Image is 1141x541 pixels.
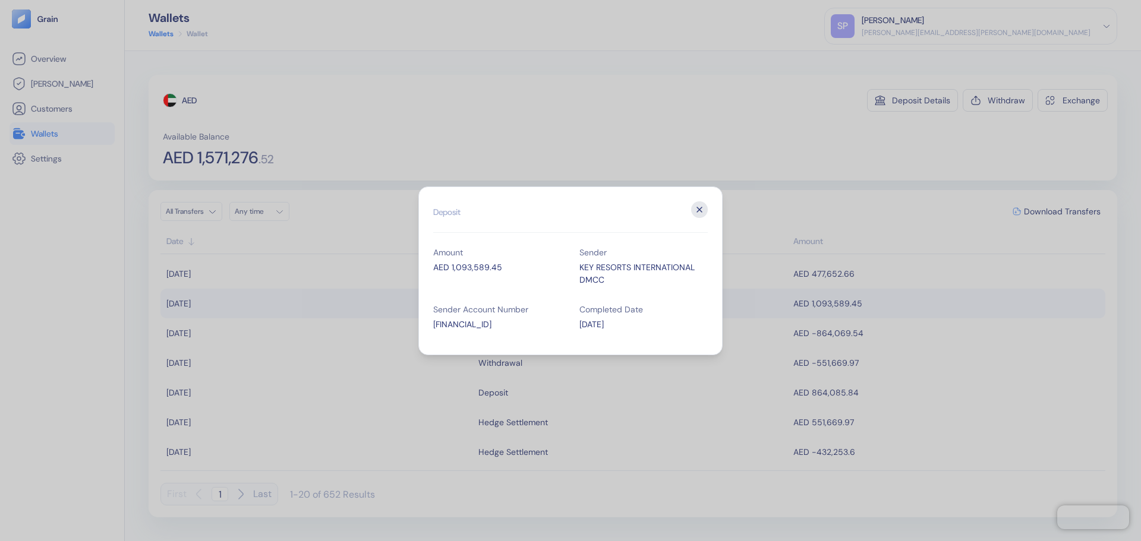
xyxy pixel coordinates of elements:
[579,248,708,257] div: Sender
[579,318,708,331] div: [DATE]
[579,305,708,314] div: Completed Date
[433,305,562,314] div: Sender Account Number
[579,261,708,286] div: KEY RESORTS INTERNATIONAL DMCC
[433,201,708,233] h2: Deposit
[433,261,562,274] div: AED 1,093,589.45
[433,248,562,257] div: Amount
[433,318,562,331] div: [FINANCIAL_ID]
